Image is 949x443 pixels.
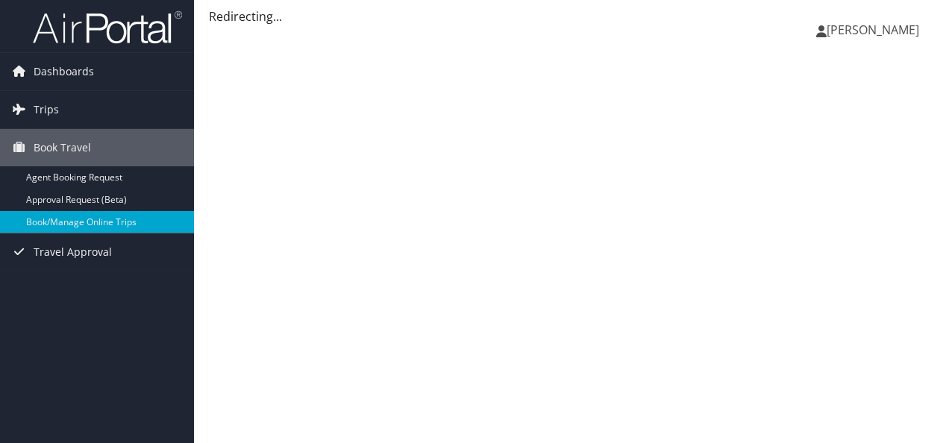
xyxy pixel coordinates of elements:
span: Travel Approval [34,233,112,271]
span: Dashboards [34,53,94,90]
span: [PERSON_NAME] [827,22,919,38]
div: Redirecting... [209,7,934,25]
img: airportal-logo.png [33,10,182,45]
span: Trips [34,91,59,128]
span: Book Travel [34,129,91,166]
a: [PERSON_NAME] [816,7,934,52]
